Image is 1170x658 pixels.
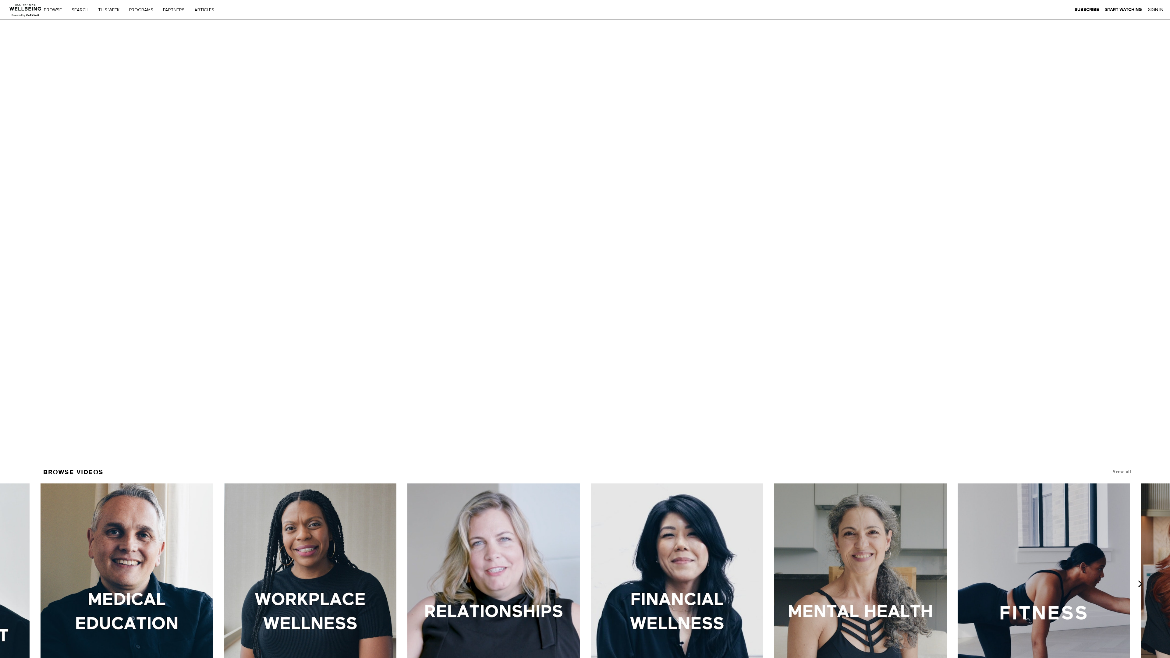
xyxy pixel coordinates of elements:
[192,8,221,12] a: ARTICLES
[1075,7,1099,12] a: Subscribe
[43,466,104,479] a: Browse Videos
[1105,7,1142,12] a: Start Watching
[42,8,68,12] a: Browse
[69,8,95,12] a: Search
[161,8,191,12] a: PARTNERS
[1148,7,1163,12] a: Sign In
[96,8,126,12] a: THIS WEEK
[127,8,160,12] a: PROGRAMS
[1113,469,1132,474] a: View all
[48,7,227,13] nav: Primary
